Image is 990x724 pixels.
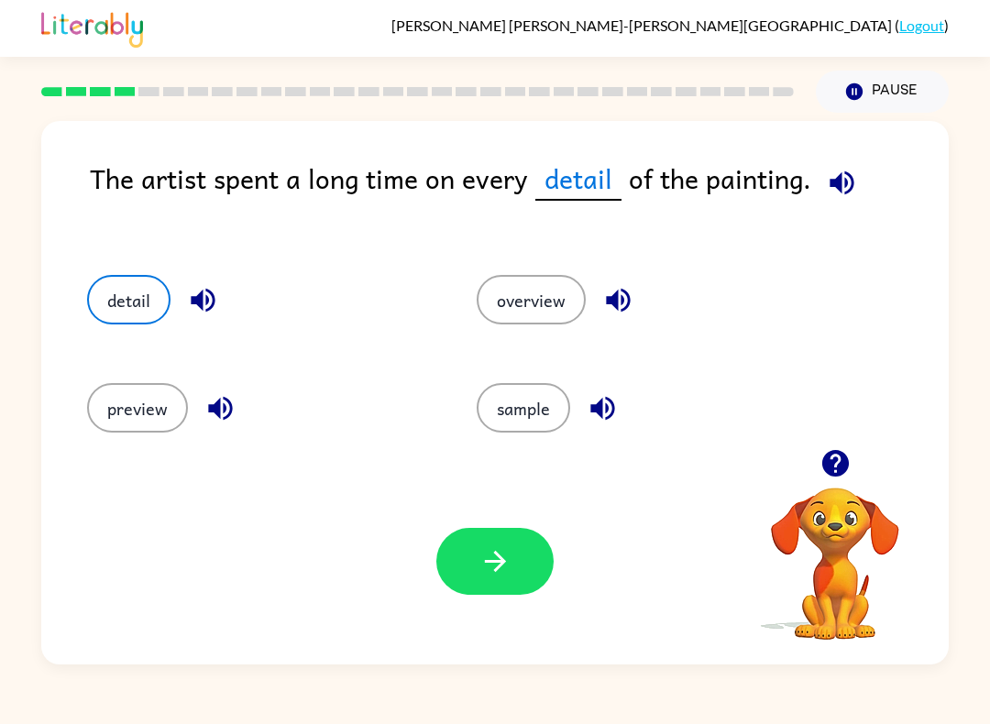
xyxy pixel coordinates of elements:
[87,275,170,324] button: detail
[90,158,949,238] div: The artist spent a long time on every of the painting.
[391,16,949,34] div: ( )
[477,383,570,433] button: sample
[41,7,143,48] img: Literably
[391,16,895,34] span: [PERSON_NAME] [PERSON_NAME]-[PERSON_NAME][GEOGRAPHIC_DATA]
[535,158,621,201] span: detail
[816,71,949,113] button: Pause
[899,16,944,34] a: Logout
[477,275,586,324] button: overview
[743,459,927,642] video: Your browser must support playing .mp4 files to use Literably. Please try using another browser.
[87,383,188,433] button: preview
